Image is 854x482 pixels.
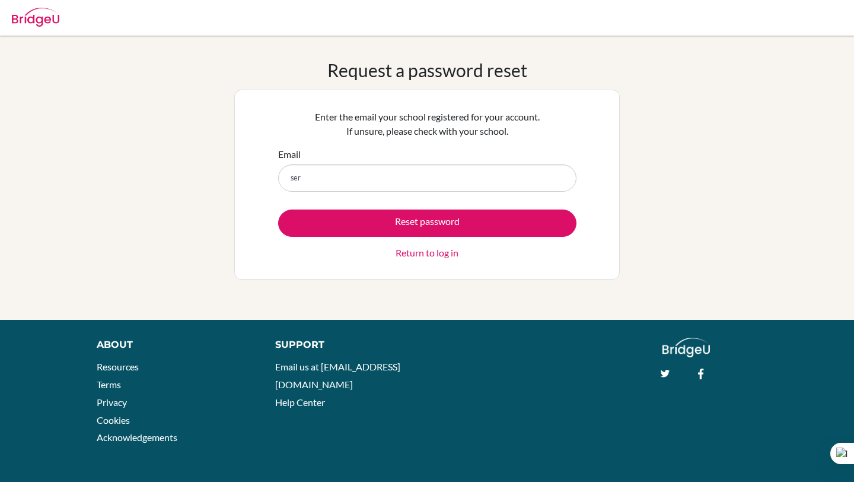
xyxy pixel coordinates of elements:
a: Terms [97,379,121,390]
a: Help Center [275,397,325,408]
label: Email [278,147,301,161]
div: About [97,338,248,352]
button: Reset password [278,210,576,237]
a: Return to log in [396,246,458,260]
img: logo_white@2x-f4f0deed5e89b7ecb1c2cc34c3e3d731f90f0f143d5ea2071677605dd97b5244.png [662,338,710,357]
img: Bridge-U [12,8,59,27]
a: Resources [97,361,139,372]
a: Cookies [97,414,130,426]
a: Acknowledgements [97,432,177,443]
a: Email us at [EMAIL_ADDRESS][DOMAIN_NAME] [275,361,400,390]
a: Privacy [97,397,127,408]
div: Support [275,338,415,352]
p: Enter the email your school registered for your account. If unsure, please check with your school. [278,110,576,138]
h1: Request a password reset [327,59,527,81]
